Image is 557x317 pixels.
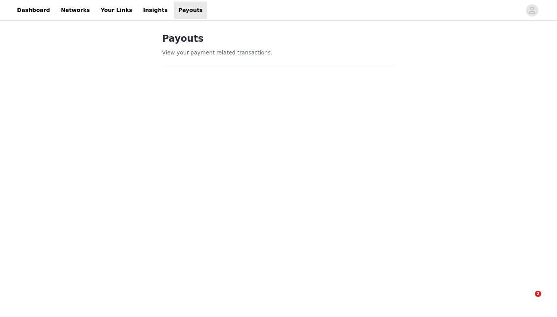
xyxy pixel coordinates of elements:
[56,2,94,19] a: Networks
[519,291,538,309] iframe: Intercom live chat
[162,49,395,57] p: View your payment related transactions.
[528,4,536,17] div: avatar
[174,2,207,19] a: Payouts
[96,2,137,19] a: Your Links
[162,32,395,46] h1: Payouts
[12,2,55,19] a: Dashboard
[138,2,172,19] a: Insights
[535,291,541,297] span: 2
